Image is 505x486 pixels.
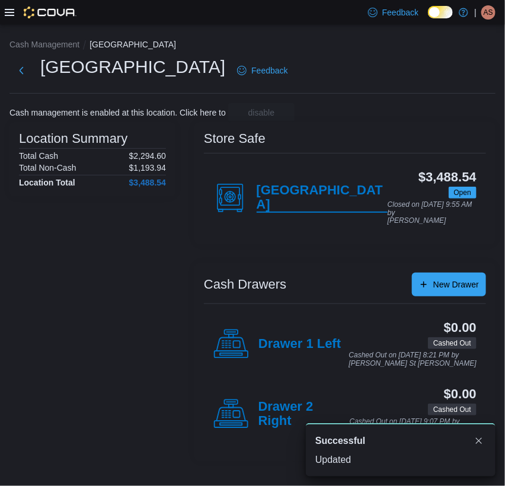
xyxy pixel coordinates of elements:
[258,337,341,352] h4: Drawer 1 Left
[474,5,477,20] p: |
[9,59,33,82] button: Next
[449,187,477,199] span: Open
[129,151,166,161] p: $2,294.60
[433,338,471,348] span: Cashed Out
[428,18,429,19] span: Dark Mode
[19,151,58,161] h6: Total Cash
[258,399,350,429] h4: Drawer 2 Right
[382,7,418,18] span: Feedback
[363,1,423,24] a: Feedback
[19,178,75,187] h4: Location Total
[472,434,486,448] button: Dismiss toast
[204,132,266,146] h3: Store Safe
[251,65,287,76] span: Feedback
[444,321,477,335] h3: $0.00
[428,337,477,349] span: Cashed Out
[433,404,471,415] span: Cashed Out
[444,387,477,401] h3: $0.00
[9,39,496,53] nav: An example of EuiBreadcrumbs
[484,5,493,20] span: AS
[228,103,295,122] button: disable
[9,108,226,117] p: Cash management is enabled at this location. Click here to
[388,201,477,225] p: Closed on [DATE] 9:55 AM by [PERSON_NAME]
[204,277,286,292] h3: Cash Drawers
[232,59,292,82] a: Feedback
[9,40,79,49] button: Cash Management
[40,55,225,79] h1: [GEOGRAPHIC_DATA]
[454,187,471,198] span: Open
[19,163,76,172] h6: Total Non-Cash
[129,178,166,187] h4: $3,488.54
[24,7,76,18] img: Cova
[433,279,479,290] span: New Drawer
[315,434,486,448] div: Notification
[90,40,176,49] button: [GEOGRAPHIC_DATA]
[428,404,477,415] span: Cashed Out
[481,5,496,20] div: Anthony St Bernard
[418,170,477,184] h3: $3,488.54
[412,273,486,296] button: New Drawer
[428,6,453,18] input: Dark Mode
[257,183,388,213] h4: [GEOGRAPHIC_DATA]
[315,434,365,448] span: Successful
[19,132,127,146] h3: Location Summary
[315,453,486,467] div: Updated
[349,351,477,367] p: Cashed Out on [DATE] 8:21 PM by [PERSON_NAME] St [PERSON_NAME]
[248,107,274,119] span: disable
[129,163,166,172] p: $1,193.94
